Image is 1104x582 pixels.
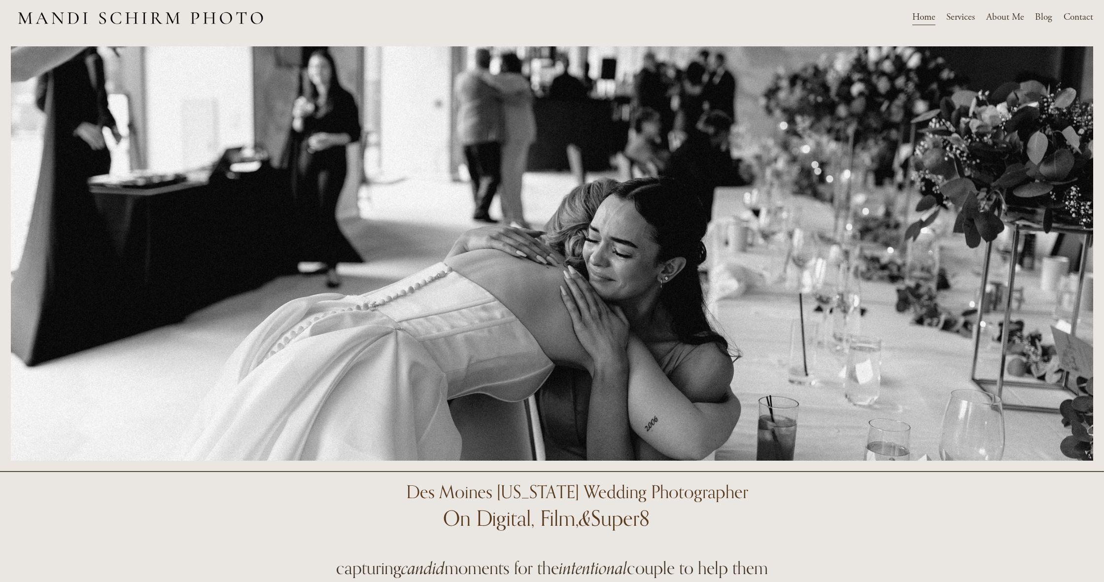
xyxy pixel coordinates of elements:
a: Contact [1064,9,1093,26]
span: Services [946,10,975,25]
a: folder dropdown [946,9,975,26]
h1: On Digital, Film, Super8 [443,508,650,530]
a: About Me [986,9,1024,26]
a: Blog [1035,9,1052,26]
em: & [579,502,591,536]
img: Des Moines Wedding Photographer - Mandi Schirm Photo [11,1,270,34]
img: K&D-269.jpg [11,46,1093,461]
h1: Des Moines [US_STATE] Wedding Photographer [406,483,748,501]
a: Home [912,9,935,26]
